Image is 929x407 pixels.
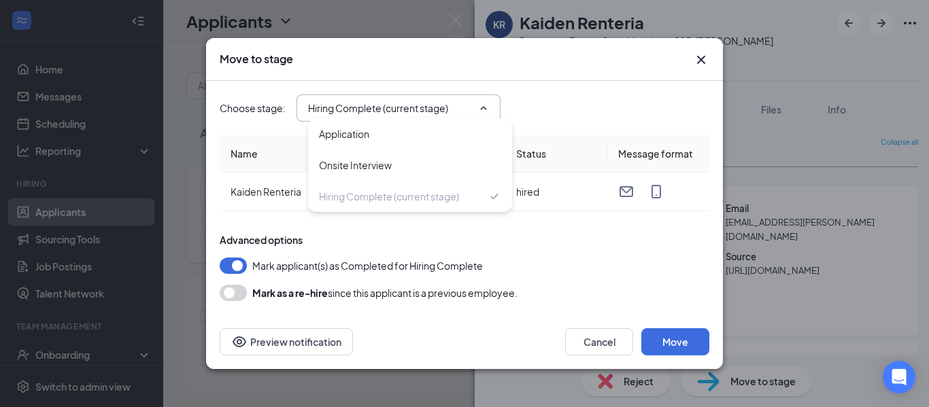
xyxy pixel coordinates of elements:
h3: Move to stage [220,52,293,67]
div: Open Intercom Messenger [883,361,915,393]
div: Onsite Interview [319,158,392,173]
th: Name [220,135,505,173]
button: Preview notificationEye [220,328,353,355]
button: Move [641,328,709,355]
div: Hiring Complete (current stage) [319,189,459,204]
svg: Email [618,183,635,200]
div: since this applicant is a previous employee. [252,285,518,301]
svg: Eye [231,334,248,350]
button: Close [693,52,709,68]
td: hired [505,173,607,211]
svg: ChevronUp [478,103,489,113]
span: Kaiden Renteria [231,185,301,198]
div: Advanced options [220,233,709,247]
span: Mark applicant(s) as Completed for Hiring Complete [252,258,483,274]
svg: Cross [693,52,709,68]
button: Cancel [565,328,633,355]
svg: Checkmark [488,190,501,203]
svg: MobileSms [648,183,664,200]
th: Status [505,135,607,173]
th: Message format [607,135,709,173]
span: Choose stage : [220,101,286,116]
div: Application [319,126,369,141]
b: Mark as a re-hire [252,287,328,299]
